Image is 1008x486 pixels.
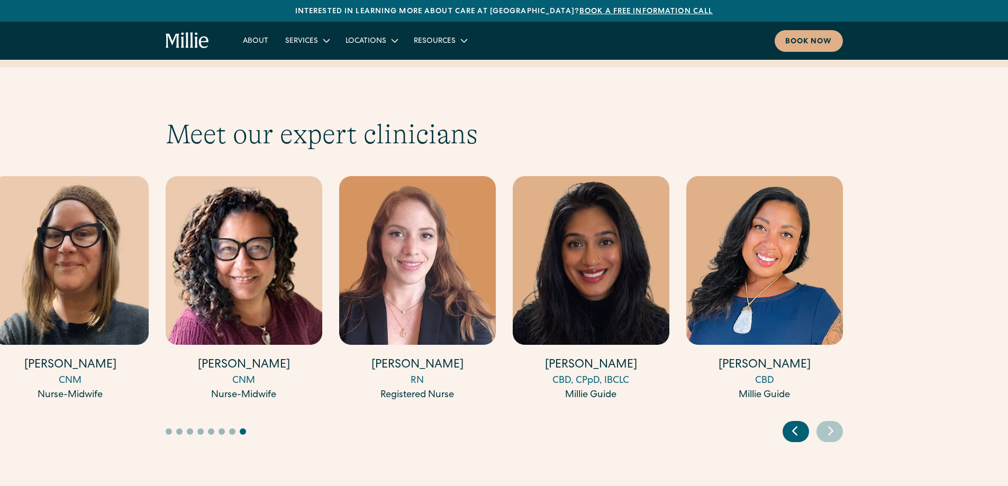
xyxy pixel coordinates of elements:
div: Services [277,32,337,49]
div: RN [339,374,496,388]
button: Go to slide 1 [166,428,172,435]
button: Go to slide 6 [219,428,225,435]
div: Registered Nurse [339,388,496,402]
div: Previous slide [783,421,809,442]
a: [PERSON_NAME]CBD, CPpD, IBCLCMillie Guide [513,176,669,402]
div: Nurse-Midwife [166,388,322,402]
div: Services [285,36,318,47]
div: Resources [414,36,456,47]
a: [PERSON_NAME]CNMNurse-Midwife [166,176,322,402]
h2: Meet our expert clinicians [166,118,843,151]
div: Locations [337,32,405,49]
button: Go to slide 8 [240,428,246,435]
button: Go to slide 3 [187,428,193,435]
div: Millie Guide [686,388,843,402]
div: 15 / 17 [339,176,496,404]
div: Resources [405,32,475,49]
a: About [234,32,277,49]
h4: [PERSON_NAME] [686,357,843,374]
button: Go to slide 4 [197,428,204,435]
h4: [PERSON_NAME] [339,357,496,374]
div: Book now [785,36,832,48]
div: CBD [686,374,843,388]
div: 16 / 17 [513,176,669,404]
div: CBD, CPpD, IBCLC [513,374,669,388]
h4: [PERSON_NAME] [513,357,669,374]
button: Go to slide 5 [208,428,214,435]
div: 14 / 17 [166,176,322,404]
div: Next slide [816,421,843,442]
h4: [PERSON_NAME] [166,357,322,374]
div: 17 / 17 [686,176,843,404]
button: Go to slide 2 [176,428,183,435]
a: Book a free information call [579,8,713,15]
a: [PERSON_NAME]RNRegistered Nurse [339,176,496,402]
a: [PERSON_NAME]CBDMillie Guide [686,176,843,402]
a: home [166,32,210,49]
a: Book now [775,30,843,52]
button: Go to slide 7 [229,428,235,435]
div: CNM [166,374,322,388]
div: Locations [346,36,386,47]
div: Millie Guide [513,388,669,402]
